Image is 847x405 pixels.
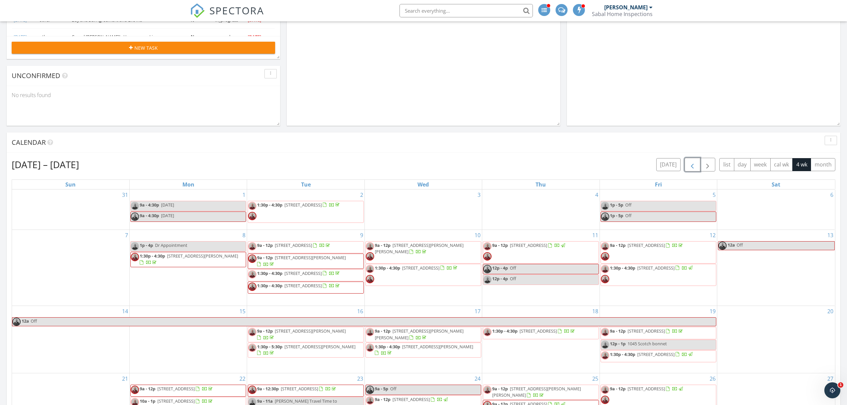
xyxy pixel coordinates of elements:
a: Go to September 5, 2025 [711,189,717,200]
button: Previous [685,158,700,171]
a: Go to September 15, 2025 [238,306,247,317]
span: 1:30p - 4:30p [375,265,400,271]
span: 9a - 12p [375,242,390,248]
span: 1:30p - 4:30p [257,270,282,276]
span: 10a - 1p [140,398,155,404]
button: week [750,158,771,171]
img: 20250610_143525.jpg [483,328,492,336]
span: 1:30p - 5:30p [257,344,282,350]
img: 20250610_143525.jpg [601,265,609,273]
img: 20250610_143525.jpg [366,265,374,273]
button: month [811,158,835,171]
a: 9a - 12p [STREET_ADDRESS] [601,327,716,339]
img: 20250610_143525.jpg [601,328,609,336]
a: 9a - 12p [STREET_ADDRESS] [610,386,684,392]
span: 1:30p - 4:30p [375,344,400,350]
img: 20250610_143525.jpg [131,202,139,210]
span: 1:30p - 4:30p [257,202,282,208]
span: 1045 Scotch bonnet [628,341,667,347]
img: 20250610_143525.jpg [483,276,492,284]
a: 1:30p - 4:30p [STREET_ADDRESS] [492,328,576,334]
td: Go to August 31, 2025 [12,189,129,230]
td: Go to September 8, 2025 [129,230,247,306]
img: 20250610_143503.jpg [718,242,727,250]
a: 9a - 12p [STREET_ADDRESS][PERSON_NAME][PERSON_NAME] [375,242,464,255]
a: Go to September 6, 2025 [829,189,835,200]
img: 20250610_143525.jpg [601,351,609,360]
a: 9a - 12p [STREET_ADDRESS] [601,241,716,263]
span: 9a - 12p [610,242,626,248]
a: Go to September 1, 2025 [241,189,247,200]
a: 9a - 12p [STREET_ADDRESS][PERSON_NAME][PERSON_NAME] [365,327,481,342]
span: 1p - 5p [610,202,623,208]
span: [STREET_ADDRESS][PERSON_NAME] [167,253,238,259]
span: 9a - 5p [375,386,388,392]
img: 20250610_143503.jpg [483,265,492,273]
a: 1:30p - 4:30p [STREET_ADDRESS][PERSON_NAME] [375,344,473,356]
span: Off [737,242,743,248]
div: Sabal Home Inspections [592,11,653,17]
a: 9a - 12p [STREET_ADDRESS] [248,241,363,253]
button: Next [700,158,716,171]
td: Go to September 19, 2025 [600,306,717,373]
img: 20250610_143525.jpg [601,202,609,210]
a: 9a - 12p [STREET_ADDRESS] [492,242,566,248]
img: 20250610_143525.jpg [601,341,609,349]
td: Go to September 2, 2025 [247,189,364,230]
span: [STREET_ADDRESS][PERSON_NAME] [284,344,355,350]
div: [PERSON_NAME] [604,4,648,11]
a: 9a - 12p [STREET_ADDRESS] [610,242,684,248]
img: 20250610_143503.jpg [366,386,374,394]
button: New Task [12,42,275,54]
a: 9a - 12p [STREET_ADDRESS][PERSON_NAME] [248,327,363,342]
span: [STREET_ADDRESS] [284,202,322,208]
span: [STREET_ADDRESS] [520,328,557,334]
a: 9a - 12:30p [STREET_ADDRESS] [248,385,363,397]
span: 1 [838,382,843,388]
span: Off [31,318,37,324]
a: Tuesday [300,180,312,189]
td: Go to September 6, 2025 [717,189,835,230]
h2: [DATE] – [DATE] [12,158,79,171]
a: Go to August 31, 2025 [121,189,129,200]
div: No results found [7,86,280,104]
a: 1:30p - 4:30p [STREET_ADDRESS] [610,265,694,271]
td: Go to September 4, 2025 [482,189,600,230]
span: [STREET_ADDRESS] [281,386,318,392]
a: 1:30p - 4:30p [STREET_ADDRESS][PERSON_NAME] [130,252,246,267]
a: 1:30p - 4:30p [STREET_ADDRESS][PERSON_NAME] [365,343,481,358]
b: N [191,34,194,40]
a: 9a - 12p [STREET_ADDRESS][PERSON_NAME] [257,255,346,267]
span: Off [510,276,516,282]
img: 20250610_143503.jpg [601,213,609,221]
a: Monday [181,180,196,189]
span: 9a - 12p [257,255,273,261]
span: 12a [727,242,735,250]
a: Go to September 19, 2025 [708,306,717,317]
a: Go to September 21, 2025 [121,373,129,384]
td: Go to September 11, 2025 [482,230,600,306]
a: 9a - 12p [STREET_ADDRESS][PERSON_NAME][PERSON_NAME] [483,385,599,400]
span: 9a - 4:30p [140,213,159,219]
a: Saturday [770,180,782,189]
a: Sunday [64,180,77,189]
a: Go to September 10, 2025 [473,230,482,241]
a: SPECTORA [190,9,264,23]
span: 9a - 12p [610,386,626,392]
td: Go to September 10, 2025 [364,230,482,306]
img: 20250610_143525.jpg [601,386,609,394]
img: 20250610_143525.jpg [248,242,256,251]
span: 12a [21,318,29,326]
span: 9a - 12:30p [257,386,279,392]
a: Go to September 2, 2025 [359,189,364,200]
a: 9a - 12p [STREET_ADDRESS] [140,386,214,392]
td: Go to September 20, 2025 [717,306,835,373]
td: Go to September 16, 2025 [247,306,364,373]
a: Go to September 17, 2025 [473,306,482,317]
a: 1:30p - 4:30p [STREET_ADDRESS] [610,351,694,357]
img: 20250610_143503.jpg [601,396,609,404]
span: 12p - 1p [610,341,626,347]
img: 20250610_143503.jpg [131,213,139,221]
a: Go to September 27, 2025 [826,373,835,384]
img: 20250610_143503.jpg [366,252,374,261]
